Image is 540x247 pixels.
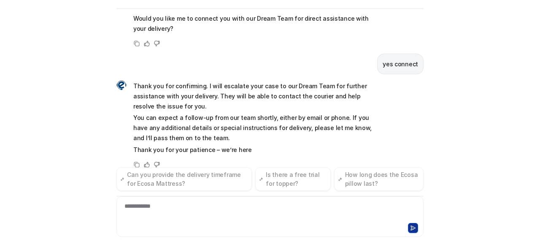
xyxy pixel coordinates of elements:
[133,81,380,111] p: Thank you for confirming. I will escalate your case to our Dream Team for further assistance with...
[133,113,380,143] p: You can expect a follow-up from our team shortly, either by email or phone. If you have any addit...
[116,167,252,191] button: Can you provide the delivery timeframe for Ecosa Mattress?
[334,167,424,191] button: How long does the Ecosa pillow last?
[383,59,418,69] p: yes connect
[133,145,380,155] p: Thank you for your patience – we’re here
[116,80,127,90] img: Widget
[133,14,380,34] p: Would you like me to connect you with our Dream Team for direct assistance with your delivery?
[255,167,331,191] button: Is there a free trial for topper?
